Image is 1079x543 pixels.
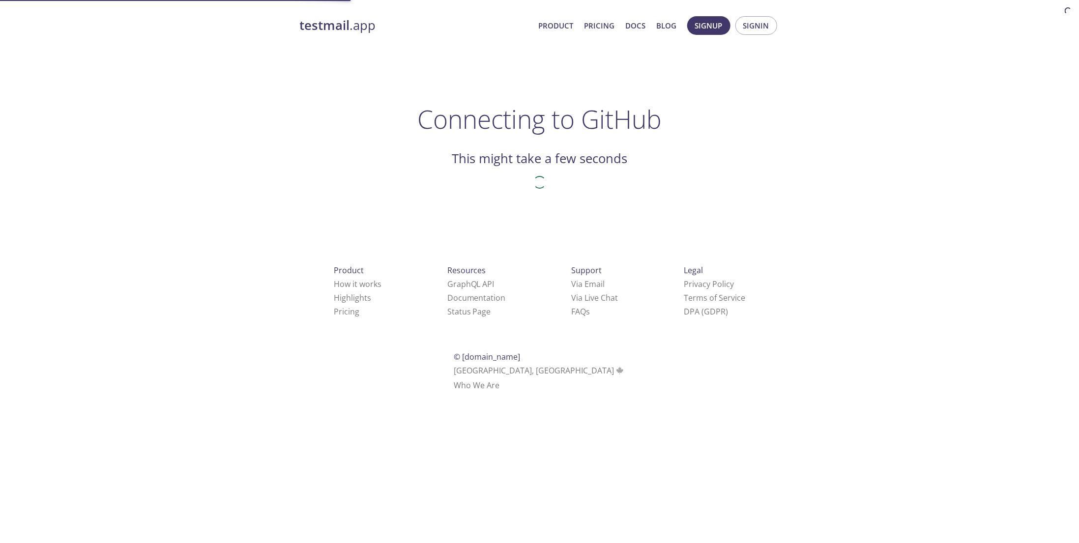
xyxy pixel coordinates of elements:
a: How it works [334,279,381,289]
a: FAQ [571,306,590,317]
a: testmail.app [300,17,531,34]
span: Product [334,265,364,276]
a: Via Live Chat [571,292,618,303]
strong: testmail [300,17,350,34]
button: Signin [735,16,777,35]
a: Documentation [447,292,506,303]
a: Status Page [447,306,491,317]
span: © [DOMAIN_NAME] [454,351,520,362]
a: DPA (GDPR) [684,306,728,317]
a: Highlights [334,292,371,303]
span: Support [571,265,602,276]
a: Via Email [571,279,605,289]
span: Signin [743,19,769,32]
span: s [586,306,590,317]
span: Resources [447,265,486,276]
span: Signup [695,19,723,32]
a: Product [539,19,574,32]
a: Terms of Service [684,292,745,303]
a: Docs [626,19,646,32]
a: Blog [657,19,677,32]
span: Legal [684,265,703,276]
button: Signup [687,16,730,35]
h2: This might take a few seconds [452,150,627,167]
a: Pricing [334,306,359,317]
a: GraphQL API [447,279,495,289]
span: [GEOGRAPHIC_DATA], [GEOGRAPHIC_DATA] [454,365,625,376]
h1: Connecting to GitHub [417,104,662,134]
a: Who We Are [454,380,499,391]
a: Privacy Policy [684,279,734,289]
a: Pricing [584,19,615,32]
